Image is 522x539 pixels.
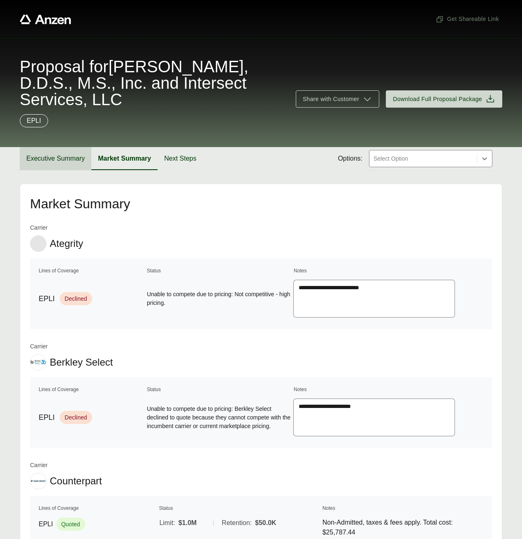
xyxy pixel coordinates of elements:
[30,223,83,232] span: Carrier
[50,475,102,487] span: Counterpart
[147,405,291,431] span: Unable to compete due to pricing: Berkley Select declined to quote because they cannot compete wi...
[60,411,92,424] span: Declined
[159,518,175,528] span: Limit:
[38,385,145,394] th: Lines of Coverage
[30,355,46,370] img: Berkley Select
[293,385,484,394] th: Notes
[436,15,499,23] span: Get Shareable Link
[60,292,92,305] span: Declined
[56,518,85,531] span: Quoted
[179,518,197,528] span: $1.0M
[322,518,483,537] p: Non-Admitted, taxes & fees apply. Total cost: $25,787.44
[50,237,83,250] span: Ategrity
[386,90,502,108] button: Download Full Proposal Package
[432,12,502,27] button: Get Shareable Link
[147,290,291,307] span: Unable to compete due to pricing: Not competitive - high pricing.
[296,90,379,108] button: Share with Customer
[39,412,55,423] span: EPLI
[338,154,362,164] span: Options:
[158,147,203,170] button: Next Steps
[255,518,276,528] span: $50.0K
[393,95,482,104] span: Download Full Proposal Package
[322,504,484,512] th: Notes
[38,504,157,512] th: Lines of Coverage
[213,519,214,526] span: |
[50,356,113,369] span: Berkley Select
[38,267,145,275] th: Lines of Coverage
[30,197,492,210] h2: Market Summary
[91,147,158,170] button: Market Summary
[39,293,55,304] span: EPLI
[222,518,252,528] span: Retention:
[146,267,292,275] th: Status
[20,58,286,108] span: Proposal for [PERSON_NAME], D.D.S., M.S., Inc. and Intersect Services, LLC
[158,504,320,512] th: Status
[30,461,102,470] span: Carrier
[303,95,359,104] span: Share with Customer
[30,342,113,351] span: Carrier
[30,479,46,483] img: Counterpart
[27,116,41,126] p: EPLI
[39,519,53,529] span: EPLI
[293,267,484,275] th: Notes
[20,147,91,170] button: Executive Summary
[20,14,71,24] a: Anzen website
[146,385,292,394] th: Status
